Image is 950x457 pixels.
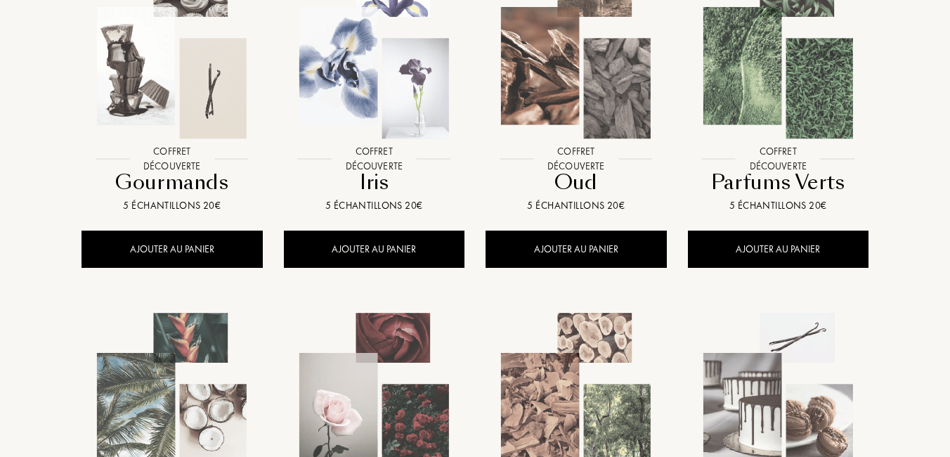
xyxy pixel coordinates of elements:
[694,169,864,196] div: Parfums Verts
[82,231,263,268] div: AJOUTER AU PANIER
[491,198,661,213] div: 5 échantillons 20€
[688,231,869,268] div: AJOUTER AU PANIER
[289,198,460,213] div: 5 échantillons 20€
[87,169,257,196] div: Gourmands
[284,231,465,268] div: AJOUTER AU PANIER
[289,169,460,196] div: Iris
[87,198,257,213] div: 5 échantillons 20€
[694,198,864,213] div: 5 échantillons 20€
[491,169,661,196] div: Oud
[486,231,667,268] div: AJOUTER AU PANIER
